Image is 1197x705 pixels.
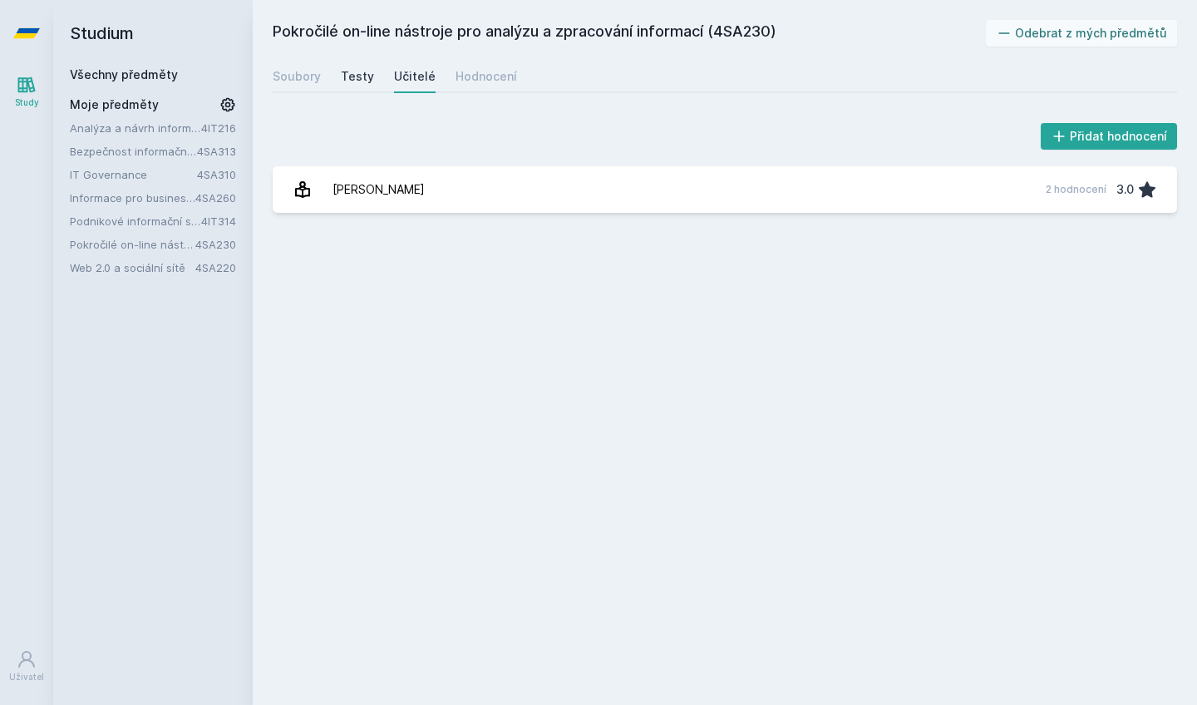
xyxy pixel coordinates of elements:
button: Odebrat z mých předmětů [986,20,1178,47]
button: Přidat hodnocení [1041,123,1178,150]
a: IT Governance [70,166,197,183]
div: 2 hodnocení [1046,183,1106,196]
a: Web 2.0 a sociální sítě [70,259,195,276]
h2: Pokročilé on-line nástroje pro analýzu a zpracování informací (4SA230) [273,20,986,47]
a: Podnikové informační systémy [70,213,201,229]
div: Soubory [273,68,321,85]
a: 4SA220 [195,261,236,274]
div: [PERSON_NAME] [332,173,425,206]
a: Informace pro business (v angličtině) [70,190,195,206]
a: 4SA310 [197,168,236,181]
a: Analýza a návrh informačních systémů [70,120,201,136]
a: Bezpečnost informačních systémů [70,143,197,160]
span: Moje předměty [70,96,159,113]
div: Hodnocení [456,68,517,85]
a: 4IT216 [201,121,236,135]
a: Učitelé [394,60,436,93]
div: Uživatel [9,671,44,683]
a: Uživatel [3,641,50,692]
a: 4SA313 [197,145,236,158]
a: Testy [341,60,374,93]
div: Study [15,96,39,109]
a: Hodnocení [456,60,517,93]
a: 4IT314 [201,214,236,228]
a: Soubory [273,60,321,93]
a: 4SA230 [195,238,236,251]
a: Všechny předměty [70,67,178,81]
div: Testy [341,68,374,85]
a: [PERSON_NAME] 2 hodnocení 3.0 [273,166,1177,213]
div: Učitelé [394,68,436,85]
a: Study [3,67,50,117]
div: 3.0 [1116,173,1134,206]
a: Pokročilé on-line nástroje pro analýzu a zpracování informací [70,236,195,253]
a: 4SA260 [195,191,236,205]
